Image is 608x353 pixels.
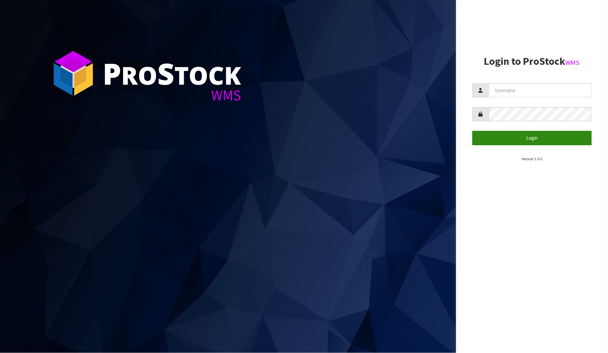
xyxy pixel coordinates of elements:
[472,131,592,145] button: Login
[103,88,241,103] div: WMS
[566,58,580,67] small: WMS
[522,156,542,161] small: Version 1.0.0
[49,49,98,98] img: ProStock Cube
[489,83,592,97] input: Username
[103,53,121,93] span: P
[472,56,592,67] h2: Login to ProStock
[103,59,241,88] div: ro tock
[157,53,174,93] span: S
